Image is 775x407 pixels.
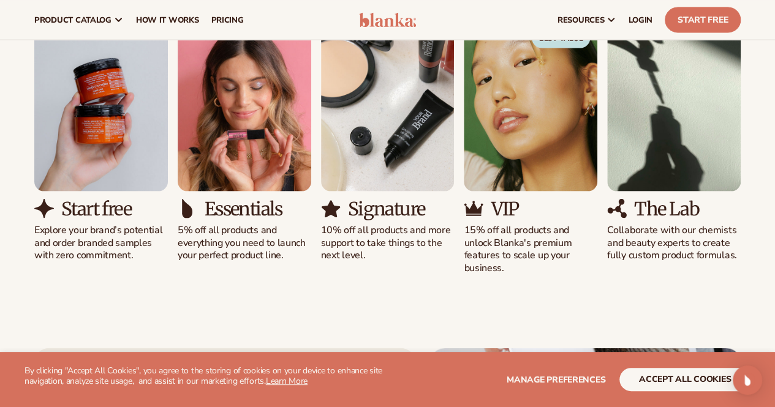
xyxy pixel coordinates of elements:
p: 15% off all products and unlock Blanka's premium features to scale up your business. [464,223,597,274]
p: By clicking "Accept All Cookies", you agree to the storing of cookies on your device to enhance s... [25,366,388,387]
div: 4 / 5 [464,21,597,274]
div: 3 / 5 [321,21,455,261]
div: 2 / 5 [178,21,311,261]
span: product catalog [34,15,112,24]
img: Shopify Image 16 [464,21,597,191]
button: Manage preferences [507,368,605,391]
span: pricing [211,15,243,24]
h3: Start free [61,198,131,218]
img: Shopify Image 11 [34,198,54,218]
a: Learn More [266,375,308,387]
img: Shopify Image 12 [178,21,311,191]
img: Shopify Image 14 [321,21,455,191]
img: Shopify Image 13 [178,198,197,218]
div: Open Intercom Messenger [733,365,762,395]
p: 10% off all products and more support to take things to the next level. [321,223,455,261]
h3: Essentials [205,198,282,218]
p: Explore your brand’s potential and order branded samples with zero commitment. [34,223,168,261]
h3: VIP [491,198,518,218]
span: resources [558,15,604,24]
p: Collaborate with our chemists and beauty experts to create fully custom product formulas. [607,223,741,261]
p: 5% off all products and everything you need to launch your perfect product line. [178,223,311,261]
div: 1 / 5 [34,21,168,261]
a: Start Free [665,7,741,32]
button: accept all cookies [619,368,750,391]
h3: Signature [348,198,425,218]
span: LOGIN [629,15,652,24]
img: Shopify Image 10 [34,21,168,191]
span: Manage preferences [507,374,605,386]
span: How It Works [136,15,199,24]
img: Shopify Image 19 [607,198,627,218]
img: Shopify Image 15 [321,198,341,218]
img: Shopify Image 18 [607,21,741,191]
h3: The Lab [634,198,699,218]
div: 5 / 5 [607,21,741,261]
img: logo [359,12,417,27]
img: Shopify Image 17 [464,198,483,218]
